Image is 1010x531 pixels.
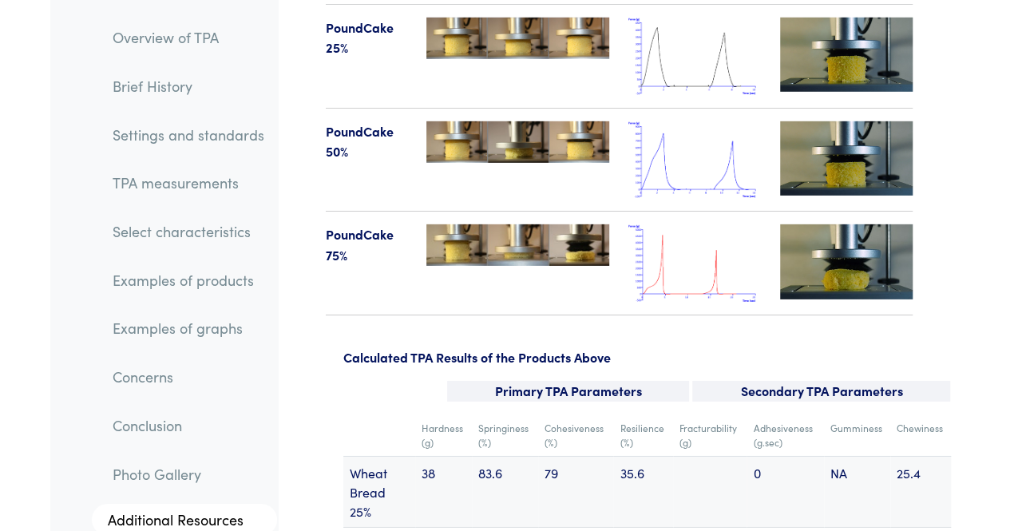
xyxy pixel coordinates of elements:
[100,310,277,347] a: Examples of graphs
[824,414,890,457] td: Gumminess
[100,262,277,299] a: Examples of products
[472,414,538,457] td: Springiness (%)
[673,414,747,457] td: Fracturability (g)
[100,213,277,250] a: Select characteristics
[343,347,951,368] p: Calculated TPA Results of the Products Above
[100,164,277,201] a: TPA measurements
[100,407,277,444] a: Conclusion
[426,18,609,60] img: poundcake-25-123-tpa.jpg
[780,18,913,92] img: poundcake-videotn-25.jpg
[890,414,951,457] td: Chewiness
[538,456,613,527] td: 79
[100,68,277,105] a: Brief History
[613,414,673,457] td: Resilience (%)
[613,456,673,527] td: 35.6
[426,121,609,163] img: poundcake-50-123-tpa.jpg
[472,456,538,527] td: 83.6
[100,455,277,492] a: Photo Gallery
[100,116,277,153] a: Settings and standards
[426,224,609,266] img: poundcake-75-123-tpa.jpg
[538,414,613,457] td: Cohesiveness (%)
[326,121,408,162] p: PoundCake 50%
[415,414,473,457] td: Hardness (g)
[100,359,277,395] a: Concerns
[628,224,761,302] img: poundcake_tpa_75.png
[747,456,824,527] td: 0
[628,18,761,95] img: poundcake_tpa_25.png
[692,381,950,402] p: Secondary TPA Parameters
[628,121,761,199] img: poundcake_tpa_50.png
[780,224,913,299] img: poundcake-videotn-75.jpg
[100,19,277,56] a: Overview of TPA
[415,456,473,527] td: 38
[326,18,408,58] p: PoundCake 25%
[780,121,913,196] img: poundcake-videotn-50.jpg
[326,224,408,265] p: PoundCake 75%
[824,456,890,527] td: NA
[890,456,951,527] td: 25.4
[747,414,824,457] td: Adhesiveness (g.sec)
[447,381,689,402] p: Primary TPA Parameters
[343,456,415,527] td: Wheat Bread 25%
